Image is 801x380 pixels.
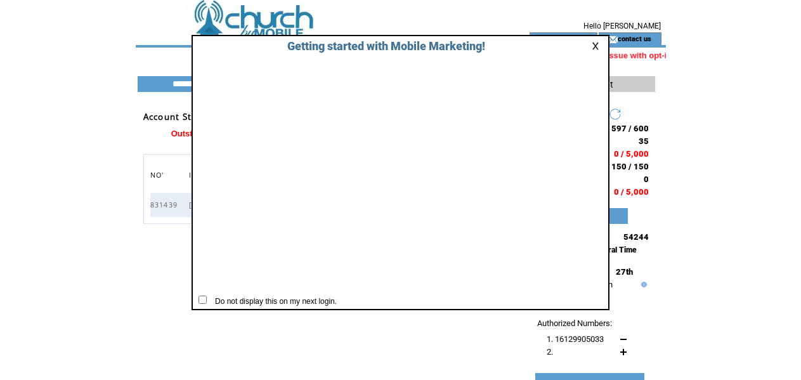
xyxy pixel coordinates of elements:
a: contact us [618,34,651,43]
span: 0 [644,174,649,184]
span: Hello [PERSON_NAME] [583,22,661,30]
span: 54244 [623,232,649,242]
span: 597 / 600 [611,124,649,133]
a: NO' [150,171,167,178]
span: Do not display this on my next login. [209,297,337,306]
span: 35 [639,136,649,146]
span: 2. [547,347,553,357]
span: 0 / 5,000 [614,149,649,159]
a: ISSUED [189,171,221,178]
span: Getting started with Mobile Marketing! [275,39,485,53]
span: Authorized Numbers: [537,318,612,328]
span: [DATE] [189,200,218,209]
span: ISSUED [189,167,221,186]
img: contact_us_icon.gif [608,34,618,44]
span: 1. 16129905033 [547,334,604,344]
marquee: We are currently experiencing an issue with opt-ins to Keywords. You may still send a SMS and MMS... [136,51,666,60]
span: 27th [616,267,633,277]
span: 150 / 150 [611,162,649,171]
span: NO' [150,167,167,186]
span: 0 / 5,000 [614,187,649,197]
img: help.gif [638,282,647,287]
span: 831439 [150,200,181,209]
span: Outstanding balance, to prevent service interruptions please clear your bill below [171,129,491,138]
img: account_icon.gif [549,34,558,44]
span: Account Statements [143,111,235,122]
span: Central Time [592,246,637,254]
